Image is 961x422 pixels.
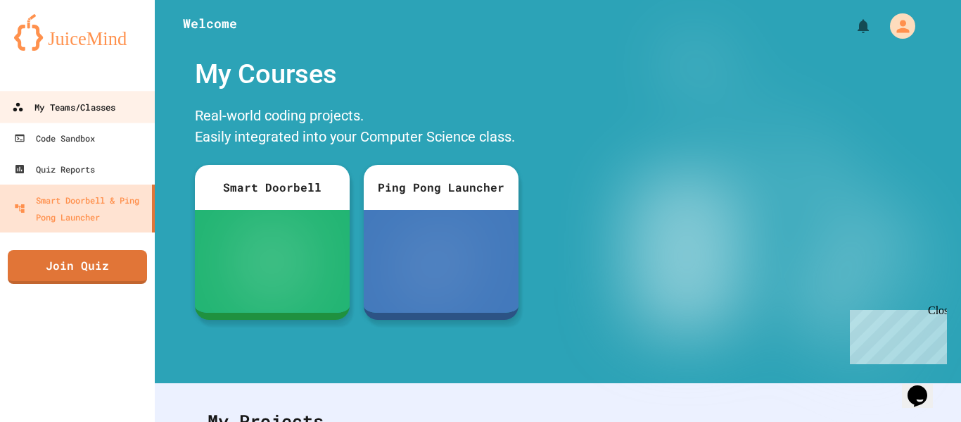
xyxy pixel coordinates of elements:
div: Smart Doorbell [195,165,350,210]
img: ppl-with-ball.png [409,233,472,290]
div: My Account [875,10,919,42]
a: Join Quiz [8,250,147,284]
img: sdb-white.svg [252,233,292,290]
div: Chat with us now!Close [6,6,97,89]
div: Quiz Reports [14,161,95,178]
div: Smart Doorbell & Ping Pong Launcher [14,192,146,225]
div: My Courses [188,47,526,101]
div: Code Sandbox [14,130,95,147]
div: My Teams/Classes [12,99,115,116]
img: banner-image-my-projects.png [571,47,948,369]
div: Ping Pong Launcher [364,165,518,210]
img: logo-orange.svg [14,14,141,51]
iframe: chat widget [844,304,947,364]
div: My Notifications [829,14,875,38]
iframe: chat widget [902,366,947,408]
div: Real-world coding projects. Easily integrated into your Computer Science class. [188,101,526,154]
